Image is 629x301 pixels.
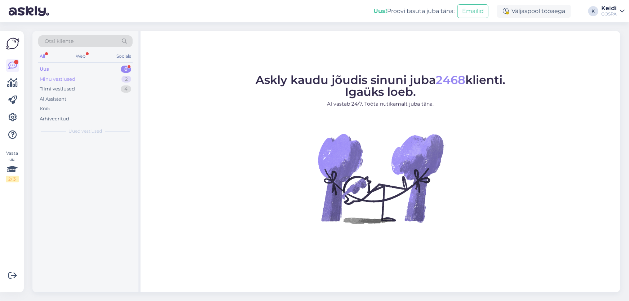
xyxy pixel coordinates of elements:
div: 2 / 3 [6,176,19,182]
div: 4 [121,85,131,93]
div: 0 [121,66,131,73]
img: Askly Logo [6,37,19,50]
div: GOSPA [601,11,617,17]
span: Uued vestlused [69,128,102,134]
div: Keidi [601,5,617,11]
div: Minu vestlused [40,76,75,83]
div: K [588,6,598,16]
div: Tiimi vestlused [40,85,75,93]
div: Väljaspool tööaega [497,5,571,18]
div: 2 [121,76,131,83]
div: Vaata siia [6,150,19,182]
div: All [38,52,46,61]
span: Otsi kliente [45,37,74,45]
a: KeidiGOSPA [601,5,625,17]
div: Uus [40,66,49,73]
img: No Chat active [316,114,446,243]
button: Emailid [457,4,488,18]
div: Web [75,52,87,61]
p: AI vastab 24/7. Tööta nutikamalt juba täna. [256,100,505,108]
span: Askly kaudu jõudis sinuni juba klienti. Igaüks loeb. [256,73,505,99]
div: Socials [115,52,133,61]
span: 2468 [436,73,465,87]
div: AI Assistent [40,96,66,103]
b: Uus! [373,8,387,14]
div: Kõik [40,105,50,112]
div: Arhiveeritud [40,115,69,123]
div: Proovi tasuta juba täna: [373,7,455,16]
